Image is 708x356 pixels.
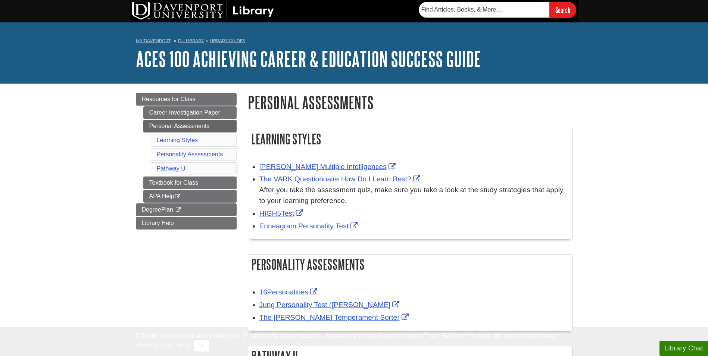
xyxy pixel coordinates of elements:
a: ACES 100 Achieving Career & Education Success Guide [136,47,481,71]
a: Resources for Class [136,93,237,106]
a: APA Help [143,190,237,203]
span: DegreePlan [142,206,174,213]
a: Link opens in new window [259,288,319,296]
a: Pathway U [157,165,185,172]
a: Link opens in new window [259,222,360,230]
h1: Personal Assessments [248,93,573,112]
a: Personality Assessments [157,151,223,157]
div: After you take the assessment quiz, make sure you take a look at the study strategies that apply ... [259,185,568,206]
a: Career Investigation Paper [143,106,237,119]
nav: breadcrumb [136,36,573,48]
a: Link opens in new window [259,209,305,217]
a: Link opens in new window [259,301,402,309]
div: This site uses cookies and records your IP address for usage statistics. Additionally, we use Goo... [136,331,573,352]
button: Close [194,340,209,352]
a: Library Help [136,217,237,229]
a: My Davenport [136,38,171,44]
a: Read More [160,342,190,349]
a: Link opens in new window [259,163,397,171]
a: Textbook for Class [143,177,237,189]
a: Library Guides [210,38,245,43]
span: Resources for Class [142,96,196,102]
a: Link opens in new window [259,313,411,321]
a: DU Library [178,38,204,43]
button: Library Chat [659,341,708,356]
i: This link opens in a new window [175,207,181,212]
a: Link opens in new window [259,175,422,183]
a: Personal Assessments [143,120,237,132]
input: Find Articles, Books, & More... [419,2,549,18]
h2: Learning Styles [248,129,572,149]
span: Library Help [142,220,174,226]
div: Guide Page Menu [136,93,237,229]
form: Searches DU Library's articles, books, and more [419,2,576,18]
a: DegreePlan [136,203,237,216]
i: This link opens in a new window [174,194,181,199]
h2: Personality Assessments [248,254,572,274]
a: Learning Styles [157,137,198,143]
img: DU Library [132,2,274,20]
input: Search [549,2,576,18]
